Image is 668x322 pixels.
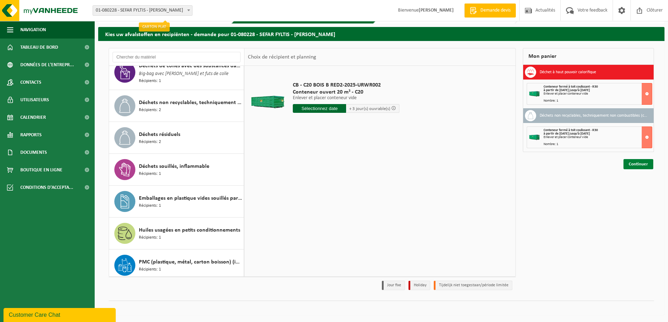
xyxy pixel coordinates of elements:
span: Emballages en plastique vides souillés par des substances dangereuses [139,194,242,203]
button: Huiles usagées en petits conditionnements Récipients: 1 [109,218,244,249]
h3: Déchets non recyclables, techniquement non combustibles (combustibles) [540,110,648,121]
span: Rapports [20,126,42,144]
iframe: chat widget [4,307,117,322]
div: Enlever et placer conteneur vide [544,92,652,96]
li: Tijdelijk niet toegestaan/période limitée [434,281,512,290]
span: Demande devis [479,7,512,14]
span: Huiles usagées en petits conditionnements [139,226,240,234]
strong: à partir de [DATE] jusqu'à [DATE] [544,88,590,92]
span: Récipients: 1 [139,203,161,209]
span: Déchets de colles avec des substances dangereuses [139,62,242,70]
input: Sélectionnez date [293,104,346,113]
input: Chercher du matériel [113,52,241,62]
span: Navigation [20,21,46,39]
span: Documents [20,144,47,161]
span: Récipients: 1 [139,171,161,177]
li: Jour fixe [382,281,405,290]
span: 01-080228 - SEFAR FYLTIS - BILLY BERCLAU [93,6,192,15]
h3: Déchet à haut pouvoir calorifique [540,67,596,78]
span: Tableau de bord [20,39,58,56]
span: Conteneur fermé à toit coulissant - R30 [544,128,598,132]
button: Emballages en plastique vides souillés par des substances dangereuses Récipients: 1 [109,186,244,218]
button: Déchets souillés, inflammable Récipients: 1 [109,154,244,186]
div: Enlever et placer conteneur vide [544,136,652,139]
span: Déchets non recyclables, techniquement non combustibles (combustibles) [139,98,242,107]
span: Big-bag avec [PERSON_NAME] et futs de colle [139,70,229,78]
strong: [PERSON_NAME] [419,8,454,13]
div: Choix de récipient et planning [244,48,320,66]
span: Déchets souillés, inflammable [139,162,209,171]
span: Conteneur ouvert 20 m³ - C20 [293,89,399,96]
span: PMC (plastique, métal, carton boisson) (industriel) [139,258,242,266]
p: Enlever et placer conteneur vide [293,96,399,101]
span: Calendrier [20,109,46,126]
span: Données de l'entrepr... [20,56,74,74]
li: Holiday [409,281,430,290]
span: Contacts [20,74,41,91]
div: Mon panier [523,48,654,65]
div: Nombre: 1 [544,99,652,103]
span: Récipients: 1 [139,266,161,273]
span: + 3 jour(s) ouvrable(s) [349,107,390,111]
button: Déchets résiduels Récipients: 2 [109,122,244,154]
button: Déchets de colles avec des substances dangereuses Big-bag avec [PERSON_NAME] et futs de colle Réc... [109,56,244,90]
span: Boutique en ligne [20,161,62,179]
span: 01-080228 - SEFAR FYLTIS - BILLY BERCLAU [93,5,193,16]
span: Récipients: 2 [139,139,161,145]
button: PMC (plastique, métal, carton boisson) (industriel) Récipients: 1 [109,249,244,281]
a: Continuer [623,159,653,169]
span: Conteneur fermé à toit coulissant - R30 [544,85,598,89]
button: Déchets non recyclables, techniquement non combustibles (combustibles) Récipients: 2 [109,90,244,122]
strong: à partir de [DATE] jusqu'à [DATE] [544,132,590,136]
h2: Kies uw afvalstoffen en recipiënten - demande pour 01-080228 - SEFAR FYLTIS - [PERSON_NAME] [98,27,664,41]
span: Utilisateurs [20,91,49,109]
span: Récipients: 2 [139,107,161,114]
div: Nombre: 1 [544,143,652,146]
span: Déchets résiduels [139,130,180,139]
span: Conditions d'accepta... [20,179,73,196]
span: Récipients: 1 [139,234,161,241]
a: Demande devis [464,4,516,18]
span: CB - C20 BOIS B RED2-2025-URWR002 [293,82,399,89]
span: Récipients: 1 [139,78,161,84]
